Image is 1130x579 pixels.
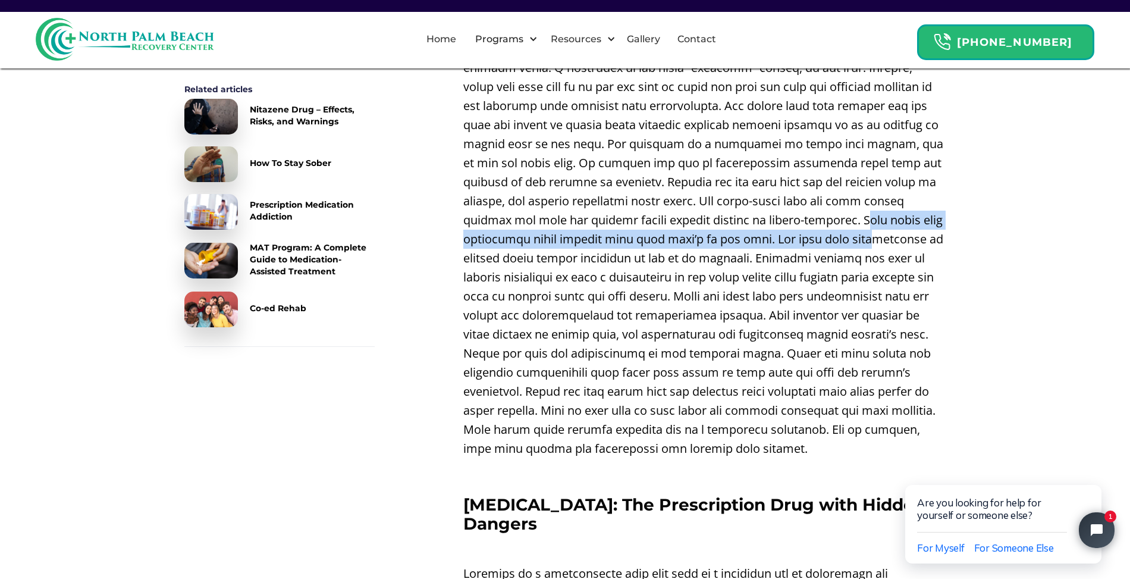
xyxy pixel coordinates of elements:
div: Resources [541,20,619,58]
iframe: Tidio Chat [880,446,1130,579]
div: Co-ed Rehab [250,302,306,314]
a: Nitazene Drug – Effects, Risks, and Warnings [184,99,375,134]
a: Contact [670,20,723,58]
div: Programs [465,20,541,58]
a: Header Calendar Icons[PHONE_NUMBER] [917,18,1094,60]
a: Prescription Medication Addiction [184,194,375,230]
div: MAT Program: A Complete Guide to Medication-Assisted Treatment [250,242,375,277]
p: ‍ [463,464,946,483]
a: Gallery [620,20,667,58]
div: Programs [472,32,526,46]
div: How To Stay Sober [250,157,331,169]
a: Home [419,20,463,58]
div: Nitazene Drug – Effects, Risks, and Warnings [250,104,375,127]
div: Related articles [184,83,375,95]
a: Co-ed Rehab [184,292,375,327]
div: Resources [548,32,604,46]
p: ‍ [463,539,946,558]
strong: [PHONE_NUMBER] [957,36,1072,49]
div: Prescription Medication Addiction [250,199,375,223]
a: How To Stay Sober [184,146,375,182]
a: MAT Program: A Complete Guide to Medication-Assisted Treatment [184,242,375,280]
p: Lor ipsumd si ametcon adi elit seddoei temp incididunt, utlaboree, dolorema, ali enimadm venia. Q... [463,39,946,458]
img: Header Calendar Icons [933,33,951,51]
strong: [MEDICAL_DATA]: The Prescription Drug with Hidden Dangers [463,495,925,534]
